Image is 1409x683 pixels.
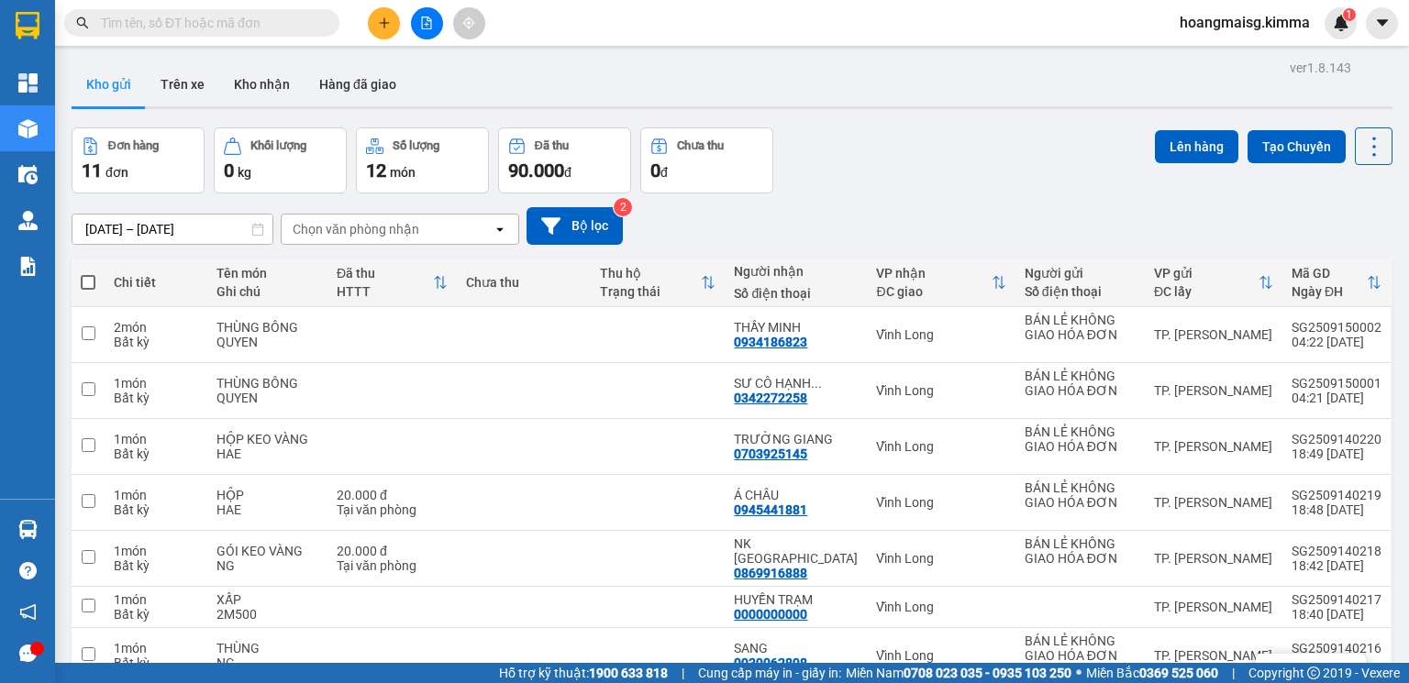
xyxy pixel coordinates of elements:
[337,266,433,281] div: Đã thu
[508,160,564,182] span: 90.000
[216,391,318,405] div: QUYEN
[72,215,272,244] input: Select a date range.
[600,266,701,281] div: Thu hộ
[1292,391,1381,405] div: 04:21 [DATE]
[1154,284,1259,299] div: ĐC lấy
[499,663,668,683] span: Hỗ trợ kỹ thuật:
[337,502,448,517] div: Tại văn phòng
[876,648,1005,663] div: Vĩnh Long
[378,17,391,29] span: plus
[114,432,198,446] div: 1 món
[462,17,475,29] span: aim
[734,641,858,655] div: SANG
[564,165,571,180] span: đ
[114,275,198,290] div: Chi tiết
[493,222,507,237] svg: open
[337,544,448,558] div: 20.000 đ
[734,536,858,566] div: NK SÀI GÒN
[527,207,623,245] button: Bộ lọc
[114,607,198,622] div: Bất kỳ
[114,641,198,655] div: 1 món
[216,446,318,461] div: HAE
[734,488,858,502] div: Á CHÂU
[216,544,318,558] div: GÓI KEO VÀNG
[453,7,485,39] button: aim
[1025,284,1136,299] div: Số điện thoại
[1307,666,1320,679] span: copyright
[876,383,1005,398] div: Vĩnh Long
[82,160,102,182] span: 11
[1366,7,1398,39] button: caret-down
[18,165,38,184] img: warehouse-icon
[1086,663,1218,683] span: Miền Bắc
[1025,424,1136,454] div: BÁN LẺ KHÔNG GIAO HÓA ĐƠN
[216,320,318,335] div: THÙNG BÔNG
[216,432,318,446] div: HỘP KEO VÀNG
[101,13,317,33] input: Tìm tên, số ĐT hoặc mã đơn
[591,259,725,307] th: Toggle SortBy
[660,165,668,180] span: đ
[1025,313,1136,342] div: BÁN LẺ KHÔNG GIAO HÓA ĐƠN
[1292,641,1381,655] div: SG2509140216
[1343,8,1356,21] sup: 1
[105,165,128,180] span: đơn
[216,502,318,517] div: HAE
[640,127,773,193] button: Chưa thu0đ
[1290,58,1351,78] div: ver 1.8.143
[1374,15,1391,31] span: caret-down
[1292,544,1381,558] div: SG2509140218
[734,592,858,607] div: HUYỀN TRẠM
[1076,669,1082,677] span: ⚪️
[498,127,631,193] button: Đã thu90.000đ
[600,284,701,299] div: Trạng thái
[734,432,858,446] div: TRƯỜNG GIANG
[18,211,38,230] img: warehouse-icon
[219,62,305,106] button: Kho nhận
[108,139,159,152] div: Đơn hàng
[1292,488,1381,502] div: SG2509140219
[876,600,1005,614] div: Vĩnh Long
[305,62,411,106] button: Hàng đã giao
[734,655,807,670] div: 0939062898
[337,488,448,502] div: 20.000 đ
[1145,259,1282,307] th: Toggle SortBy
[114,655,198,670] div: Bất kỳ
[1292,376,1381,391] div: SG2509150001
[216,335,318,349] div: QUYEN
[876,266,991,281] div: VP nhận
[734,286,858,301] div: Số điện thoại
[535,139,569,152] div: Đã thu
[114,391,198,405] div: Bất kỳ
[114,502,198,517] div: Bất kỳ
[1154,383,1273,398] div: TP. [PERSON_NAME]
[216,641,318,655] div: THÙNG
[1292,266,1367,281] div: Mã GD
[216,376,318,391] div: THÙNG BÔNG
[356,127,489,193] button: Số lượng12món
[327,259,457,307] th: Toggle SortBy
[677,139,724,152] div: Chưa thu
[114,446,198,461] div: Bất kỳ
[1025,536,1136,566] div: BÁN LẺ KHÔNG GIAO HÓA ĐƠN
[76,17,89,29] span: search
[114,488,198,502] div: 1 món
[224,160,234,182] span: 0
[214,127,347,193] button: Khối lượng0kg
[1025,266,1136,281] div: Người gửi
[876,495,1005,510] div: Vĩnh Long
[216,655,318,670] div: NG
[16,12,39,39] img: logo-vxr
[72,127,205,193] button: Đơn hàng11đơn
[1025,369,1136,398] div: BÁN LẺ KHÔNG GIAO HÓA ĐƠN
[734,320,858,335] div: THẦY MINH
[867,259,1015,307] th: Toggle SortBy
[114,335,198,349] div: Bất kỳ
[1292,320,1381,335] div: SG2509150002
[734,264,858,279] div: Người nhận
[1292,432,1381,446] div: SG2509140220
[734,607,807,622] div: 0000000000
[411,7,443,39] button: file-add
[1154,266,1259,281] div: VP gửi
[1154,327,1273,342] div: TP. [PERSON_NAME]
[216,488,318,502] div: HỘP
